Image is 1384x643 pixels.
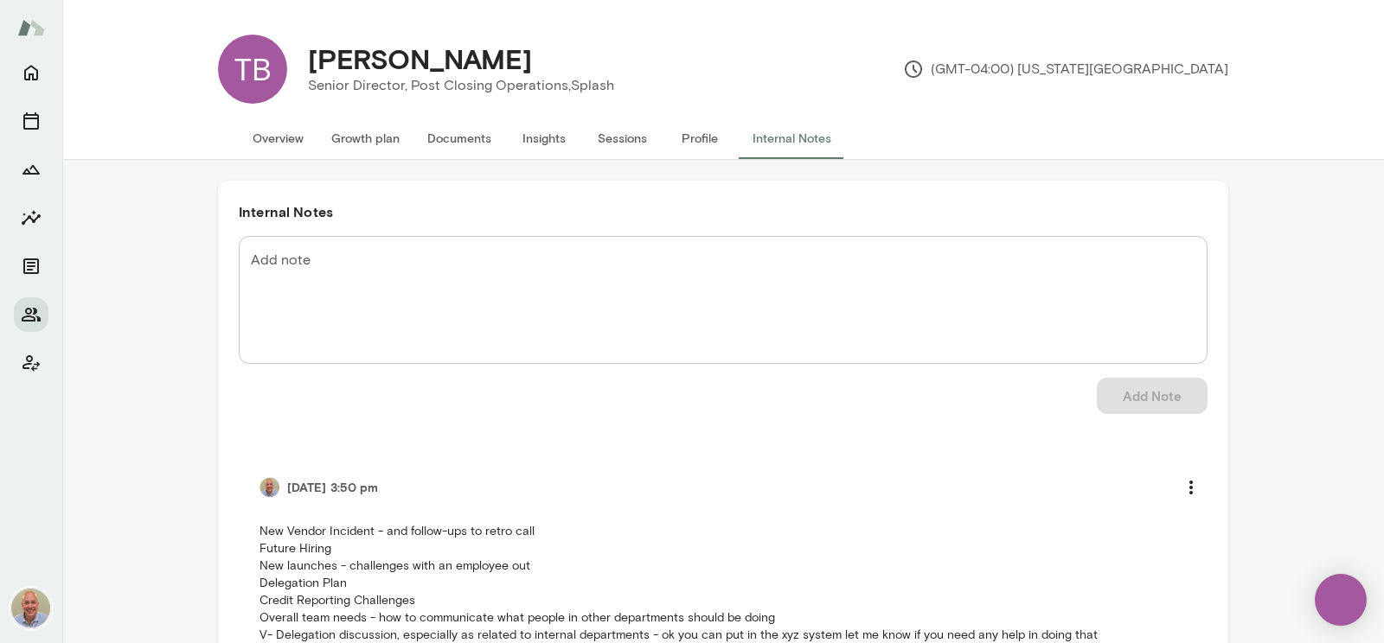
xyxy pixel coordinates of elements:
button: Profile [661,118,739,159]
button: Sessions [583,118,661,159]
button: Documents [413,118,505,159]
img: Marc Friedman [259,477,280,498]
div: TB [218,35,287,104]
img: Mento [17,11,45,44]
h6: [DATE] 3:50 pm [287,479,378,496]
button: Members [14,297,48,332]
button: Home [14,55,48,90]
img: Marc Friedman [10,588,52,629]
button: Insights [505,118,583,159]
button: Internal Notes [739,118,845,159]
button: Client app [14,346,48,380]
p: (GMT-04:00) [US_STATE][GEOGRAPHIC_DATA] [903,59,1228,80]
button: Overview [239,118,317,159]
button: Documents [14,249,48,283]
h4: [PERSON_NAME] [308,42,532,75]
button: Growth plan [317,118,413,159]
button: more [1173,469,1209,506]
h6: Internal Notes [239,201,1208,222]
button: Sessions [14,104,48,138]
button: Growth Plan [14,152,48,187]
p: Senior Director, Post Closing Operations, Splash [308,75,614,96]
button: Insights [14,201,48,235]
